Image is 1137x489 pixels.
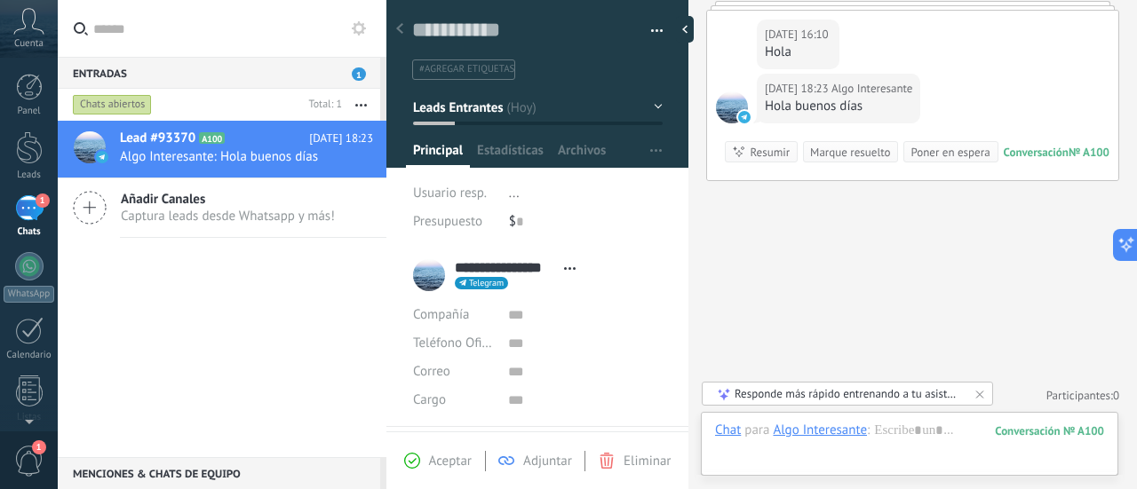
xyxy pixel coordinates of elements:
span: ... [509,185,520,201]
div: Poner en espera [910,144,990,161]
div: Resumir [750,144,790,161]
button: Teléfono Oficina [413,329,495,358]
div: Panel [4,106,55,117]
div: Chats [4,226,55,238]
span: : [867,422,870,439]
span: Usuario resp. [413,185,487,201]
span: Teléfono Oficina [413,335,505,351]
span: Lead #93370 [120,130,195,147]
div: Chats abiertos [73,94,152,115]
div: Total: 1 [302,96,342,114]
span: 1 [32,440,46,454]
div: 100 [995,423,1104,438]
button: Más [342,89,380,121]
div: [DATE] 18:23 [765,80,831,98]
span: [DATE] 18:23 [309,130,373,147]
div: Usuario resp. [413,179,496,208]
div: Ocultar [676,16,694,43]
span: Adjuntar [523,453,572,469]
span: para [744,422,769,439]
span: Cargo [413,393,446,406]
div: Menciones & Chats de equipo [58,457,380,489]
div: Hola buenos días [765,98,912,115]
img: telegram-sm.svg [738,111,751,123]
span: Estadísticas [477,142,544,168]
div: [DATE] 16:10 [765,26,831,43]
span: 0 [1113,388,1119,403]
span: Algo Interesante [831,80,913,98]
div: Conversación [1004,145,1069,160]
span: Cuenta [14,38,44,50]
img: telegram-sm.svg [96,151,108,163]
div: Marque resuelto [810,144,890,161]
div: Leads [4,170,55,181]
div: Presupuesto [413,208,496,236]
a: Participantes:0 [1046,388,1119,403]
span: Presupuesto [413,213,482,230]
span: Captura leads desde Whatsapp y más! [121,208,335,225]
span: Principal [413,142,463,168]
span: Aceptar [429,453,472,469]
span: Añadir Canales [121,191,335,208]
span: A100 [199,132,225,144]
span: Eliminar [624,453,671,469]
span: 1 [352,67,366,81]
span: Telegram [469,279,504,288]
span: Algo Interesante [716,91,748,123]
button: Correo [413,358,450,386]
a: Lead #93370 A100 [DATE] 18:23 Algo Interesante: Hola buenos días [58,121,386,177]
div: Cargo [413,386,495,414]
span: Algo Interesante: Hola buenos días [120,148,339,165]
span: #agregar etiquetas [419,63,514,75]
div: Entradas [58,57,380,89]
div: Calendario [4,350,55,361]
div: WhatsApp [4,286,54,303]
div: Responde más rápido entrenando a tu asistente AI con tus fuentes de datos [735,386,962,401]
div: Compañía [413,301,495,329]
div: № A100 [1069,145,1109,160]
div: Algo Interesante [773,422,867,438]
span: Correo [413,363,450,380]
span: Archivos [558,142,606,168]
span: 1 [36,193,50,208]
div: $ [509,208,663,236]
div: Hola [765,43,831,61]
